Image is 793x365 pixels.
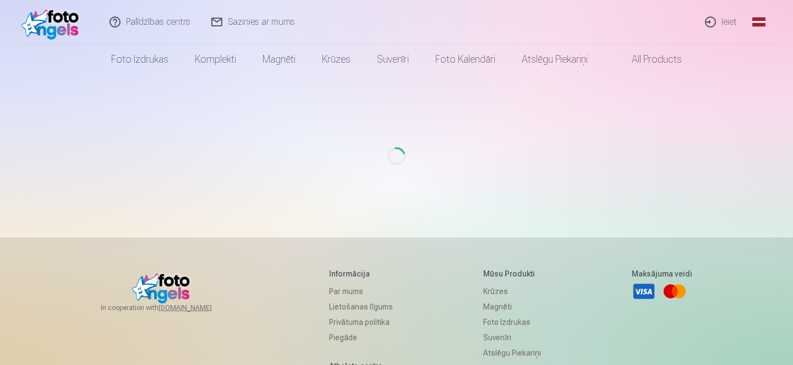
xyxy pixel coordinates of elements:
a: Komplekti [182,44,249,75]
a: Foto izdrukas [483,314,541,330]
h5: Maksājuma veidi [632,268,692,279]
a: Piegāde [329,330,393,345]
a: Krūzes [309,44,364,75]
a: Mastercard [663,279,687,303]
a: Par mums [329,284,393,299]
img: /fa1 [21,4,85,40]
a: Atslēgu piekariņi [508,44,601,75]
a: Lietošanas līgums [329,299,393,314]
a: Atslēgu piekariņi [483,345,541,361]
a: Privātuma politika [329,314,393,330]
a: [DOMAIN_NAME] [158,303,238,312]
a: Magnēti [483,299,541,314]
a: Suvenīri [364,44,422,75]
a: Krūzes [483,284,541,299]
a: Magnēti [249,44,309,75]
a: All products [601,44,695,75]
span: In cooperation with [101,303,238,312]
a: Suvenīri [483,330,541,345]
a: Foto kalendāri [422,44,508,75]
h5: Mūsu produkti [483,268,541,279]
a: Foto izdrukas [98,44,182,75]
a: Visa [632,279,656,303]
h5: Informācija [329,268,393,279]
